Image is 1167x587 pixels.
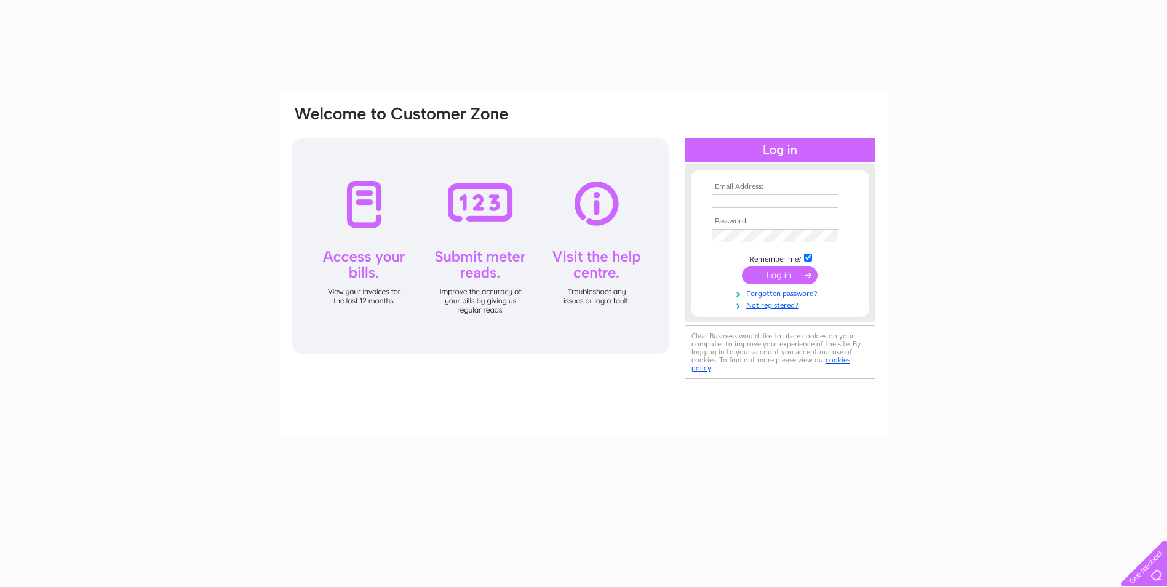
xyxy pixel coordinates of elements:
[712,287,851,298] a: Forgotten password?
[742,266,818,284] input: Submit
[709,183,851,191] th: Email Address:
[685,325,875,379] div: Clear Business would like to place cookies on your computer to improve your experience of the sit...
[712,298,851,310] a: Not registered?
[709,252,851,264] td: Remember me?
[691,356,850,372] a: cookies policy
[709,217,851,226] th: Password:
